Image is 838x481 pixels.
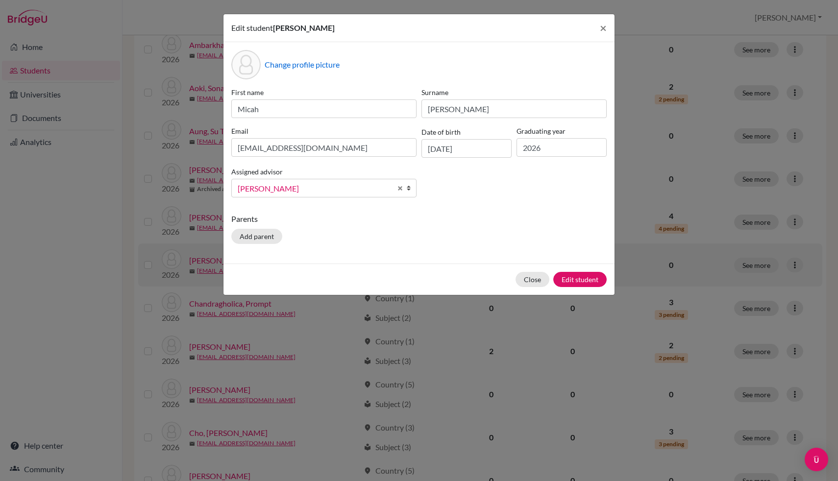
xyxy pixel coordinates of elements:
[517,126,607,136] label: Graduating year
[592,14,615,42] button: Close
[231,87,417,97] label: First name
[231,126,417,136] label: Email
[231,50,261,79] div: Profile picture
[231,229,282,244] button: Add parent
[805,448,828,471] div: Open Intercom Messenger
[231,167,283,177] label: Assigned advisor
[238,182,392,195] span: [PERSON_NAME]
[273,23,335,32] span: [PERSON_NAME]
[421,139,512,158] input: dd/mm/yyyy
[516,272,549,287] button: Close
[421,127,461,137] label: Date of birth
[231,23,273,32] span: Edit student
[421,87,607,97] label: Surname
[231,213,607,225] p: Parents
[600,21,607,35] span: ×
[553,272,607,287] button: Edit student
